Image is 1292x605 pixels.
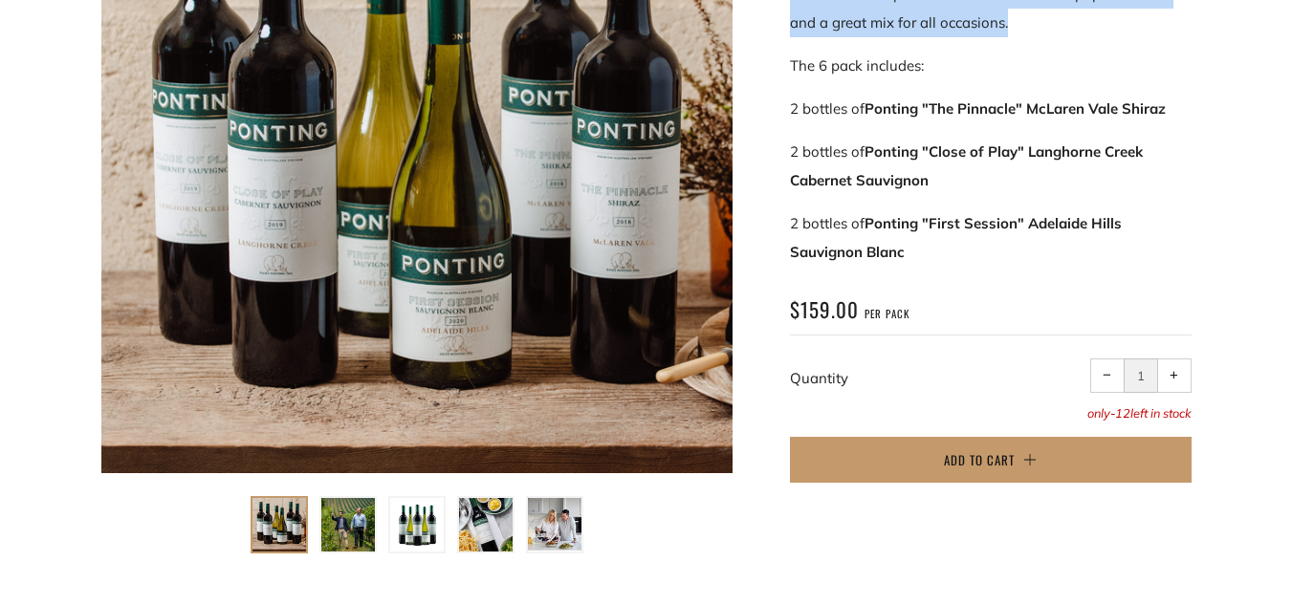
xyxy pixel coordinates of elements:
img: Load image into Gallery viewer, Six To Start - Mixed Pack [459,498,513,551]
span: per pack [865,307,909,321]
button: Load image into Gallery viewer, Six To Start - Mixed Pack [251,496,308,553]
p: 2 bottles of [790,138,1192,195]
p: 2 bottles of [790,209,1192,267]
img: Load image into Gallery viewer, Six To Start - Mixed Pack [321,498,375,551]
button: Add to Cart [790,437,1192,483]
img: Load image into Gallery viewer, Six To Start - Mixed Pack [252,498,306,551]
strong: Ponting "The Pinnacle" McLaren Vale Shiraz [865,99,1166,118]
p: only left in stock [790,407,1192,420]
label: Quantity [790,369,848,387]
img: Load image into Gallery viewer, Six To Start - Mixed Pack [528,498,581,551]
p: The 6 pack includes: [790,52,1192,80]
input: quantity [1124,358,1158,393]
span: $159.00 [790,294,859,324]
p: 2 bottles of [790,95,1192,123]
img: Load image into Gallery viewer, Six To Start - Mixed Pack [390,498,444,551]
span: -12 [1110,405,1130,421]
span: + [1170,371,1178,379]
span: Add to Cart [944,450,1015,469]
span: − [1103,371,1111,379]
strong: Ponting "First Session" Adelaide Hills Sauvignon Blanc [790,214,1122,261]
strong: Ponting "Close of Play" Langhorne Creek Cabernet Sauvignon [790,142,1143,189]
